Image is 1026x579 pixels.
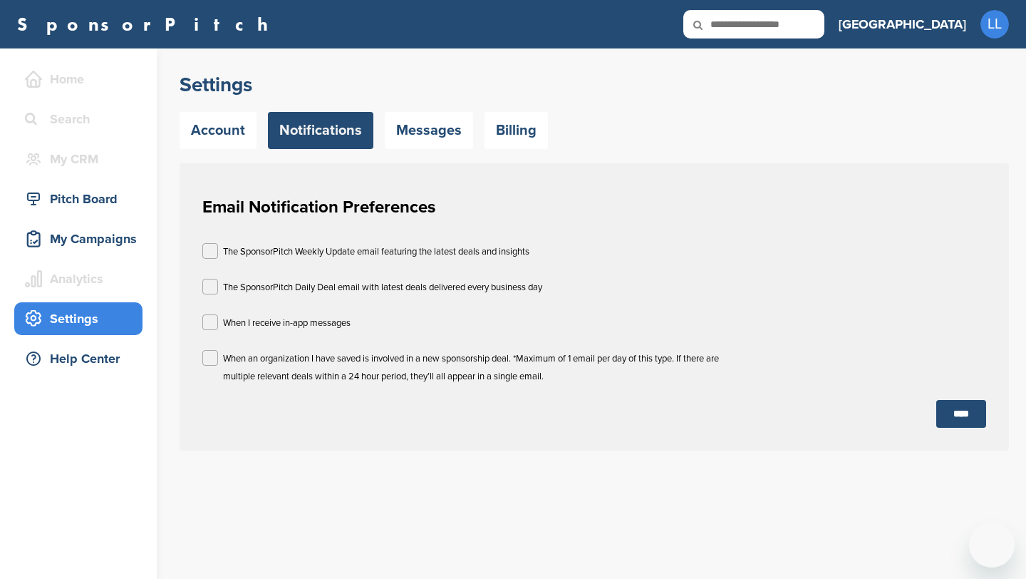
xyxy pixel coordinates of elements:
div: Pitch Board [21,186,142,212]
div: Help Center [21,346,142,372]
h1: Email Notification Preferences [202,195,986,220]
div: Analytics [21,266,142,292]
a: Help Center [14,342,142,375]
a: My CRM [14,143,142,175]
p: The SponsorPitch Daily Deal email with latest deals delivered every business day [223,279,542,297]
a: SponsorPitch [17,15,277,34]
span: LL [980,10,1009,39]
a: Pitch Board [14,183,142,215]
div: My Campaigns [21,226,142,252]
a: Billing [484,112,548,149]
a: Search [14,103,142,135]
div: My CRM [21,146,142,172]
iframe: Button to launch messaging window [969,522,1015,568]
a: [GEOGRAPHIC_DATA] [839,9,966,40]
a: My Campaigns [14,222,142,255]
a: Home [14,63,142,96]
a: Messages [385,112,473,149]
p: When an organization I have saved is involved in a new sponsorship deal. *Maximum of 1 email per ... [223,350,720,386]
div: Search [21,106,142,132]
a: Settings [14,302,142,335]
a: Account [180,112,256,149]
div: Settings [21,306,142,332]
a: Analytics [14,262,142,295]
p: When I receive in-app messages [223,314,351,332]
h2: Settings [180,72,1009,98]
p: The SponsorPitch Weekly Update email featuring the latest deals and insights [223,243,529,261]
h3: [GEOGRAPHIC_DATA] [839,14,966,34]
a: Notifications [268,112,373,149]
div: Home [21,66,142,92]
